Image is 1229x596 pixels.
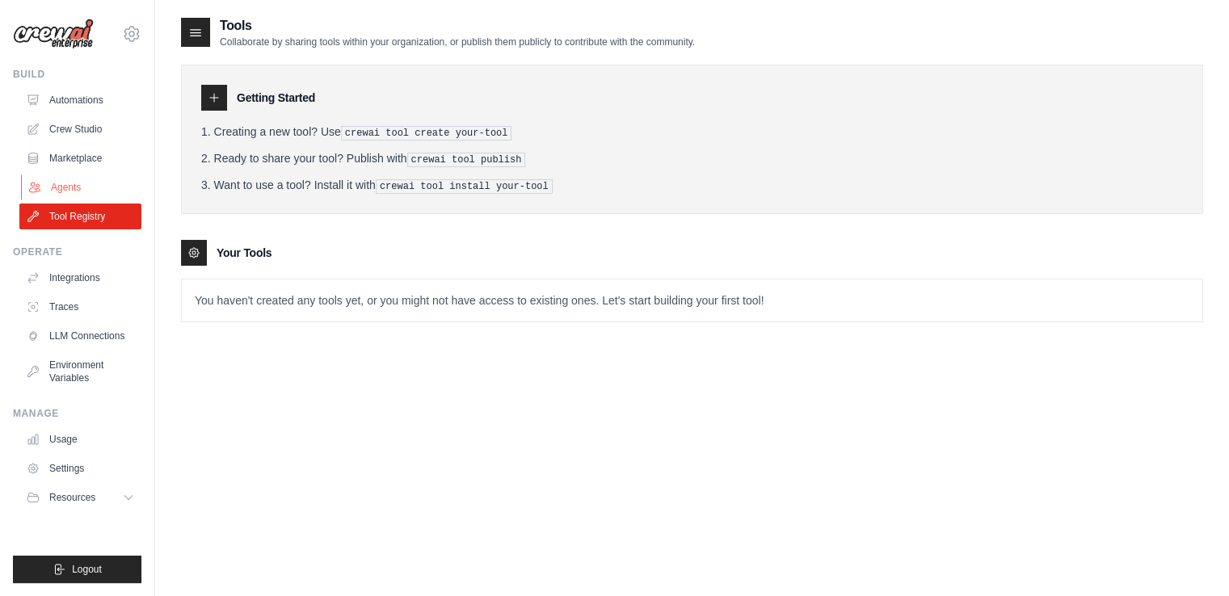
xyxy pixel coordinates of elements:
a: Traces [19,294,141,320]
img: Logo [13,19,94,49]
span: Logout [72,563,102,576]
div: Build [13,68,141,81]
pre: crewai tool install your-tool [376,179,553,194]
pre: crewai tool publish [407,153,526,167]
a: Agents [21,174,143,200]
a: Integrations [19,265,141,291]
h3: Getting Started [237,90,315,106]
li: Want to use a tool? Install it with [201,177,1183,194]
a: Crew Studio [19,116,141,142]
pre: crewai tool create your-tool [341,126,512,141]
button: Resources [19,485,141,510]
button: Logout [13,556,141,583]
a: Usage [19,426,141,452]
a: Tool Registry [19,204,141,229]
li: Creating a new tool? Use [201,124,1183,141]
li: Ready to share your tool? Publish with [201,150,1183,167]
p: Collaborate by sharing tools within your organization, or publish them publicly to contribute wit... [220,36,695,48]
a: Automations [19,87,141,113]
h3: Your Tools [217,245,271,261]
a: LLM Connections [19,323,141,349]
a: Environment Variables [19,352,141,391]
div: Manage [13,407,141,420]
a: Marketplace [19,145,141,171]
a: Settings [19,455,141,481]
span: Resources [49,491,95,504]
p: You haven't created any tools yet, or you might not have access to existing ones. Let's start bui... [182,279,1202,321]
div: Operate [13,246,141,258]
h2: Tools [220,16,695,36]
